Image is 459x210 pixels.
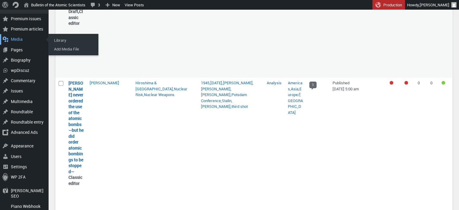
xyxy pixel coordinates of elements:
[390,81,393,85] div: Focus keyphrase not set
[404,81,408,85] div: Needs improvement
[201,92,231,97] a: [PERSON_NAME]
[69,80,84,174] a: “Truman never ordered the use of the atomic bombs—but he did order atomic bombings to be stopped”...
[288,86,303,115] a: Europe/[GEOGRAPHIC_DATA]
[288,80,302,92] a: Americas
[291,86,298,92] a: Asia
[90,80,119,86] a: [PERSON_NAME]
[69,8,79,14] span: Draft,
[69,174,82,186] span: Classic editor
[420,2,449,8] span: [PERSON_NAME]
[144,92,174,97] a: Nuclear Weapons
[69,8,83,26] span: Classic editor
[135,86,187,98] a: Nuclear Risk
[50,36,98,44] a: Library
[201,104,231,109] a: [PERSON_NAME]
[309,82,317,88] span: 1
[50,45,98,53] a: Add Media File
[210,80,222,86] a: [DATE]
[223,80,253,86] a: [PERSON_NAME]
[201,92,247,103] a: Potsdam Conference
[201,86,231,92] a: [PERSON_NAME]
[267,80,282,86] a: Analysis
[222,98,231,103] a: Stalin
[309,82,317,90] a: 1 comment
[441,81,445,85] div: Good
[69,80,84,186] strong: —
[201,80,209,86] a: 1945
[135,80,173,92] a: Hiroshima & [GEOGRAPHIC_DATA]
[231,104,248,109] a: third shot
